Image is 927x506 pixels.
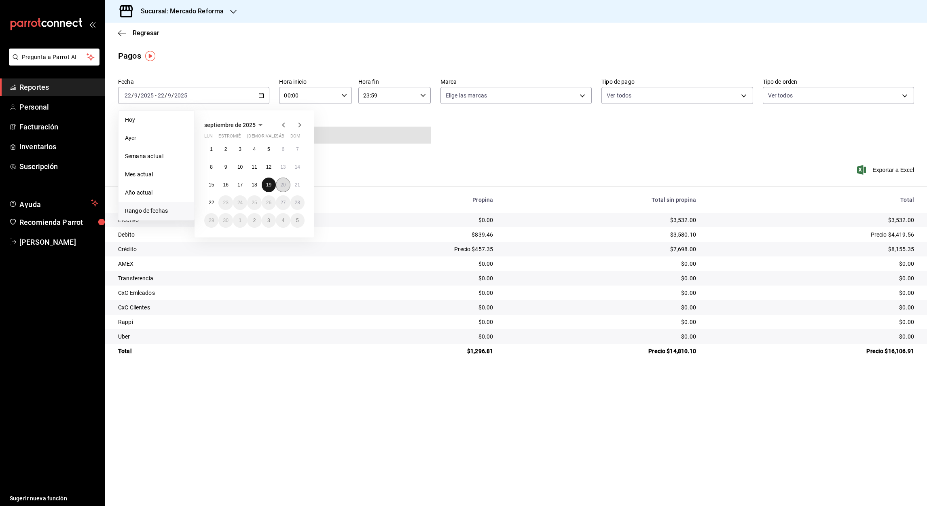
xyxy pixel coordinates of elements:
[266,164,271,170] abbr: 12 de septiembre de 2025
[506,231,696,239] div: $3,580.10
[262,178,276,192] button: 19 de septiembre de 2025
[125,134,188,142] span: Ayer
[223,200,228,205] abbr: 23 de septiembre de 2025
[19,103,49,111] font: Personal
[709,303,914,311] div: $0.00
[247,142,261,157] button: 4 de septiembre de 2025
[872,167,914,173] font: Exportar a Excel
[332,274,493,282] div: $0.00
[204,160,218,174] button: 8 de septiembre de 2025
[332,245,493,253] div: Precio $457.35
[204,133,213,142] abbr: lunes
[332,332,493,341] div: $0.00
[295,182,300,188] abbr: 21 de septiembre de 2025
[280,182,286,188] abbr: 20 de septiembre de 2025
[131,92,134,99] span: /
[125,188,188,197] span: Año actual
[332,216,493,224] div: $0.00
[607,91,631,100] span: Ver todos
[709,318,914,326] div: $0.00
[290,142,305,157] button: 7 de septiembre de 2025
[233,213,247,228] button: 1 de octubre de 2025
[204,120,265,130] button: septiembre de 2025
[296,218,299,223] abbr: 5 de octubre de 2025
[262,142,276,157] button: 5 de septiembre de 2025
[506,197,696,203] div: Total sin propina
[280,164,286,170] abbr: 13 de septiembre de 2025
[859,165,914,175] button: Exportar a Excel
[262,195,276,210] button: 26 de septiembre de 2025
[118,29,159,37] button: Regresar
[204,142,218,157] button: 1 de septiembre de 2025
[506,303,696,311] div: $0.00
[204,195,218,210] button: 22 de septiembre de 2025
[253,146,256,152] abbr: 4 de septiembre de 2025
[358,79,431,85] label: Hora fin
[6,59,99,67] a: Pregunta a Parrot AI
[10,495,67,502] font: Sugerir nueva función
[218,142,233,157] button: 2 de septiembre de 2025
[133,29,159,37] span: Regresar
[276,195,290,210] button: 27 de septiembre de 2025
[209,182,214,188] abbr: 15 de septiembre de 2025
[118,274,320,282] div: Transferencia
[266,182,271,188] abbr: 19 de septiembre de 2025
[134,6,224,16] h3: Sucursal: Mercado Reforma
[19,218,83,227] font: Recomienda Parrot
[19,83,49,91] font: Reportes
[125,152,188,161] span: Semana actual
[155,92,157,99] span: -
[125,116,188,124] span: Hoy
[125,170,188,179] span: Mes actual
[174,92,188,99] input: ----
[171,92,174,99] span: /
[138,92,140,99] span: /
[19,238,76,246] font: [PERSON_NAME]
[262,160,276,174] button: 12 de septiembre de 2025
[709,332,914,341] div: $0.00
[506,274,696,282] div: $0.00
[124,92,131,99] input: --
[296,146,299,152] abbr: 7 de septiembre de 2025
[252,164,257,170] abbr: 11 de septiembre de 2025
[281,218,284,223] abbr: 4 de octubre de 2025
[332,318,493,326] div: $0.00
[332,197,493,203] div: Propina
[506,318,696,326] div: $0.00
[262,133,284,142] abbr: viernes
[118,332,320,341] div: Uber
[247,178,261,192] button: 18 de septiembre de 2025
[237,200,243,205] abbr: 24 de septiembre de 2025
[233,178,247,192] button: 17 de septiembre de 2025
[22,53,87,61] span: Pregunta a Parrot AI
[118,245,320,253] div: Crédito
[332,231,493,239] div: $839.46
[237,182,243,188] abbr: 17 de septiembre de 2025
[247,213,261,228] button: 2 de octubre de 2025
[118,79,269,85] label: Fecha
[118,347,320,355] div: Total
[763,79,914,85] label: Tipo de orden
[233,195,247,210] button: 24 de septiembre de 2025
[237,164,243,170] abbr: 10 de septiembre de 2025
[118,260,320,268] div: AMEX
[276,133,284,142] abbr: sábado
[247,195,261,210] button: 25 de septiembre de 2025
[9,49,99,66] button: Pregunta a Parrot AI
[709,216,914,224] div: $3,532.00
[218,195,233,210] button: 23 de septiembre de 2025
[281,146,284,152] abbr: 6 de septiembre de 2025
[506,289,696,297] div: $0.00
[709,347,914,355] div: Precio $16,106.91
[768,91,793,100] span: Ver todos
[332,303,493,311] div: $0.00
[332,289,493,297] div: $0.00
[440,79,592,85] label: Marca
[223,218,228,223] abbr: 30 de septiembre de 2025
[218,213,233,228] button: 30 de septiembre de 2025
[506,332,696,341] div: $0.00
[276,178,290,192] button: 20 de septiembre de 2025
[276,160,290,174] button: 13 de septiembre de 2025
[262,213,276,228] button: 3 de octubre de 2025
[218,160,233,174] button: 9 de septiembre de 2025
